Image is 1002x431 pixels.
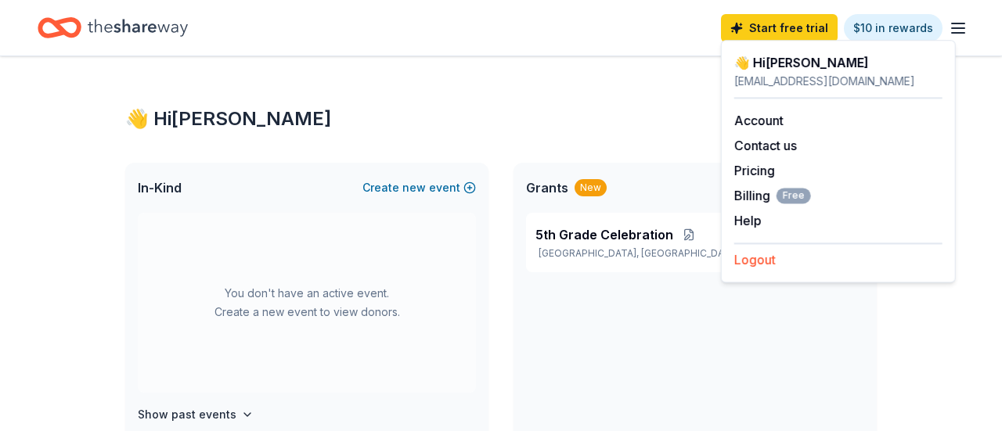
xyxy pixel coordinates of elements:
[734,136,797,155] button: Contact us
[734,163,775,178] a: Pricing
[138,405,254,424] button: Show past events
[734,250,776,269] button: Logout
[402,178,426,197] span: new
[575,179,607,196] div: New
[138,213,476,393] div: You don't have an active event. Create a new event to view donors.
[535,225,673,244] span: 5th Grade Celebration
[734,186,811,205] button: BillingFree
[777,188,811,203] span: Free
[125,106,877,131] div: 👋 Hi [PERSON_NAME]
[535,247,734,260] p: [GEOGRAPHIC_DATA], [GEOGRAPHIC_DATA]
[138,405,236,424] h4: Show past events
[526,178,568,197] span: Grants
[721,14,838,42] a: Start free trial
[734,186,811,205] span: Billing
[362,178,476,197] button: Createnewevent
[844,14,943,42] a: $10 in rewards
[734,53,943,72] div: 👋 Hi [PERSON_NAME]
[734,72,943,91] div: [EMAIL_ADDRESS][DOMAIN_NAME]
[734,113,784,128] a: Account
[38,9,188,46] a: Home
[138,178,182,197] span: In-Kind
[734,211,762,230] button: Help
